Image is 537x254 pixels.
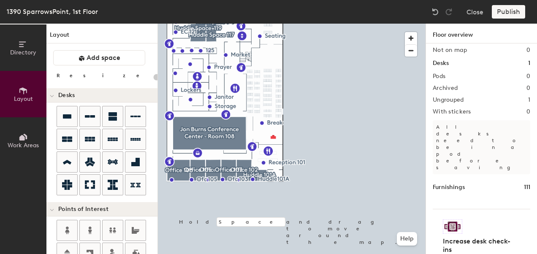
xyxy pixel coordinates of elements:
h1: Desks [433,59,449,68]
h1: 111 [524,183,530,192]
h1: Furnishings [433,183,465,192]
p: All desks need to be in a pod before saving [433,120,530,174]
h2: 0 [526,47,530,54]
span: Layout [14,95,33,103]
span: Desks [58,92,75,99]
img: Sticker logo [443,219,462,234]
h2: Archived [433,85,458,92]
button: Help [397,232,417,246]
span: Work Areas [8,142,39,149]
h1: 1 [528,59,530,68]
h1: Layout [46,30,157,43]
h2: Not on map [433,47,467,54]
h2: 0 [526,73,530,80]
h2: With stickers [433,108,471,115]
span: Add space [87,54,120,62]
button: Add space [53,50,145,65]
button: Close [466,5,483,19]
div: Resize [57,72,150,79]
span: Points of Interest [58,206,108,213]
img: Redo [445,8,453,16]
h2: Ungrouped [433,97,464,103]
span: Directory [10,49,36,56]
h2: 0 [526,108,530,115]
img: Undo [431,8,439,16]
h2: 0 [526,85,530,92]
h4: Increase desk check-ins [443,237,515,254]
div: 1390 SparrowsPoint, 1st Floor [7,6,98,17]
h1: Floor overview [426,24,537,43]
h2: 1 [528,97,530,103]
h2: Pods [433,73,445,80]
